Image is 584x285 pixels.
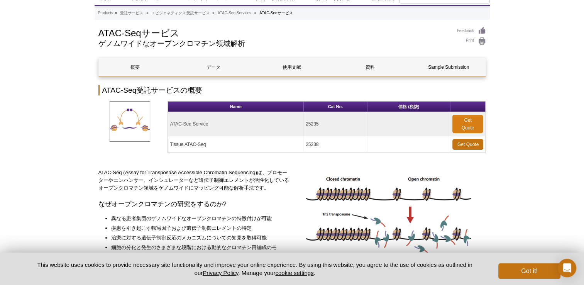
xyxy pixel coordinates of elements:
[98,40,449,47] h2: ゲノムワイドなオープンクロマチン領域解析
[412,58,485,76] a: Sample Submission
[457,37,486,46] a: Print
[259,11,293,15] li: ATAC-Seqサービス
[98,169,289,192] p: ATAC-Seq (Assay for Transposase Accessible Chromatin Sequencing)は、プロモーターやエンハンサー、インシュレーターなど遺伝子制御エレ...
[146,11,149,15] li: »
[457,27,486,35] a: Feedback
[452,115,483,133] a: Get Quote
[98,200,289,209] h3: なぜオープンクロマチンの研究をするのか?
[558,259,576,277] div: Open Intercom Messenger
[254,11,257,15] li: »
[256,58,328,76] a: 使用文献
[99,58,171,76] a: 概要
[275,270,313,276] button: cookie settings
[111,224,282,232] li: 疾患を引き起こす転写因子および遺伝子制御エレメントの特定
[334,58,406,76] a: 資料
[168,136,304,153] td: Tissue ATAC-Seq
[168,112,304,136] td: ATAC-Seq Service
[24,261,486,277] p: This website uses cookies to provide necessary site functionality and improve your online experie...
[168,102,304,112] th: Name
[98,27,449,38] h1: ATAC-Seqサービス
[304,112,367,136] td: 25235
[98,10,113,17] a: Products
[120,10,143,17] a: 受託サービス
[203,270,238,276] a: Privacy Policy
[177,58,250,76] a: データ
[218,10,251,17] a: ATAC-Seq Services
[98,85,486,95] h2: ATAC-Seq受託サービスの概要
[304,136,367,153] td: 25238
[111,215,282,222] li: 異なる患者集団のゲノムワイドなオープンクロマチンの特徴付けが可能
[151,10,209,17] a: エピジェネティクス受託サービス
[111,244,282,259] li: 細胞の分化と発生のさまざまな段階における動的なクロマチン再編成のモデルを開発可能
[115,11,117,15] li: »
[111,234,282,242] li: 治療に対する遺伝子制御反応のメカニズムについての知見を取得可能
[304,102,367,112] th: Cat No.
[452,139,483,150] a: Get Quote
[212,11,215,15] li: »
[367,102,451,112] th: 価格 (税抜)
[498,263,560,279] button: Got it!
[110,101,150,142] img: ATAC-SeqServices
